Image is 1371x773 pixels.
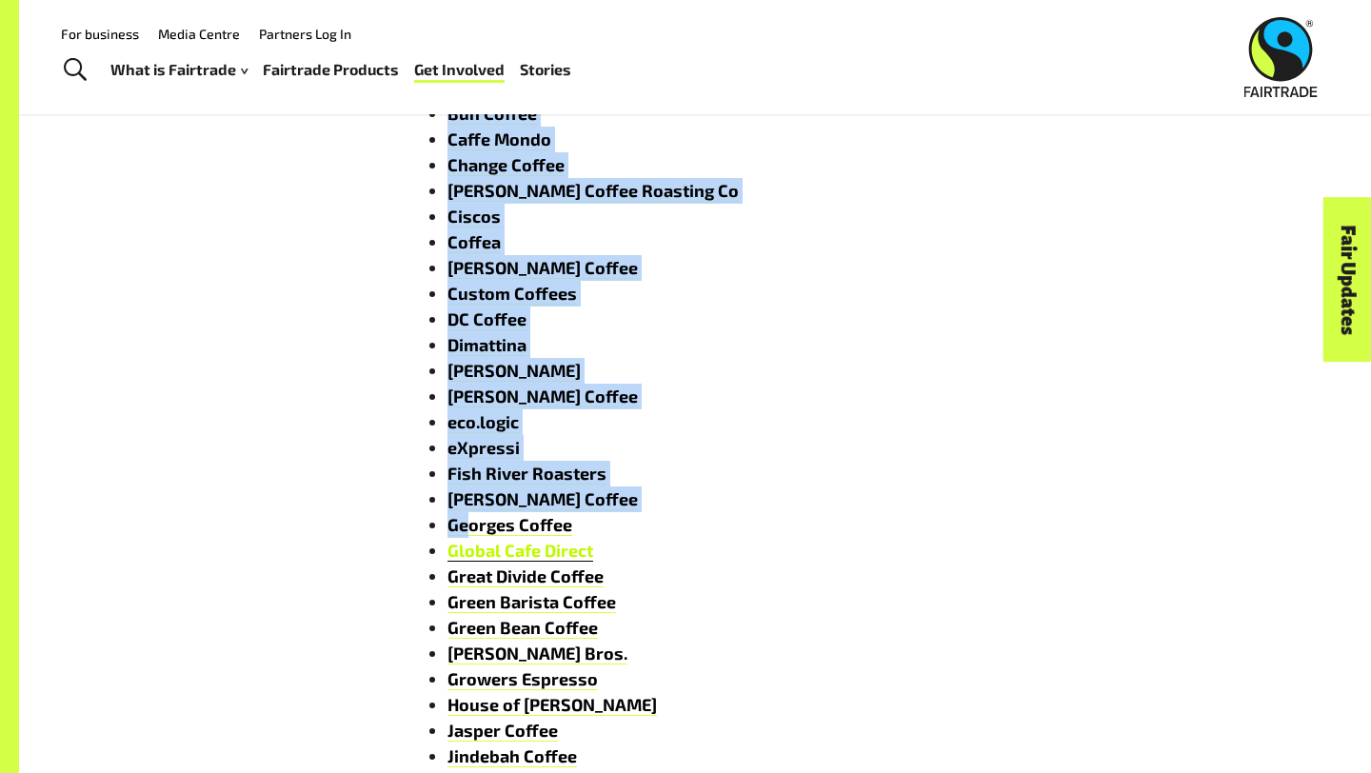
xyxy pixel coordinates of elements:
[447,745,577,767] a: Jindebah Coffee
[259,26,351,42] a: Partners Log In
[447,514,572,536] a: Georges Coffee
[447,488,638,510] a: [PERSON_NAME] Coffee
[447,129,551,150] a: Caffe Mondo
[447,411,519,433] a: eco.logic
[447,257,638,279] a: [PERSON_NAME] Coffee
[447,308,527,330] a: DC Coffee
[447,591,616,613] a: Green Barista Coffee
[447,206,501,228] a: Ciscos
[447,463,606,485] a: Fish River Roasters
[520,56,571,84] a: Stories
[447,283,577,305] a: Custom Coffees
[447,154,565,176] a: Change Coffee
[447,180,739,202] a: [PERSON_NAME] Coffee Roasting Co
[158,26,240,42] a: Media Centre
[51,47,98,94] a: Toggle Search
[447,540,593,562] a: Global Cafe Direct
[447,334,527,356] a: Dimattina
[110,56,248,84] a: What is Fairtrade
[447,720,558,742] a: Jasper Coffee
[447,386,638,407] a: [PERSON_NAME] Coffee
[263,56,399,84] a: Fairtrade Products
[447,437,520,459] a: eXpressi
[414,56,505,84] a: Get Involved
[447,565,604,587] a: Great Divide Coffee
[447,694,657,716] a: House of [PERSON_NAME]
[447,231,501,253] a: Coffea
[61,26,139,42] a: For business
[447,360,581,382] a: [PERSON_NAME]
[447,668,598,690] a: Growers Espresso
[1244,17,1318,97] img: Fairtrade Australia New Zealand logo
[447,643,627,664] a: [PERSON_NAME] Bros.
[447,617,598,639] a: Green Bean Coffee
